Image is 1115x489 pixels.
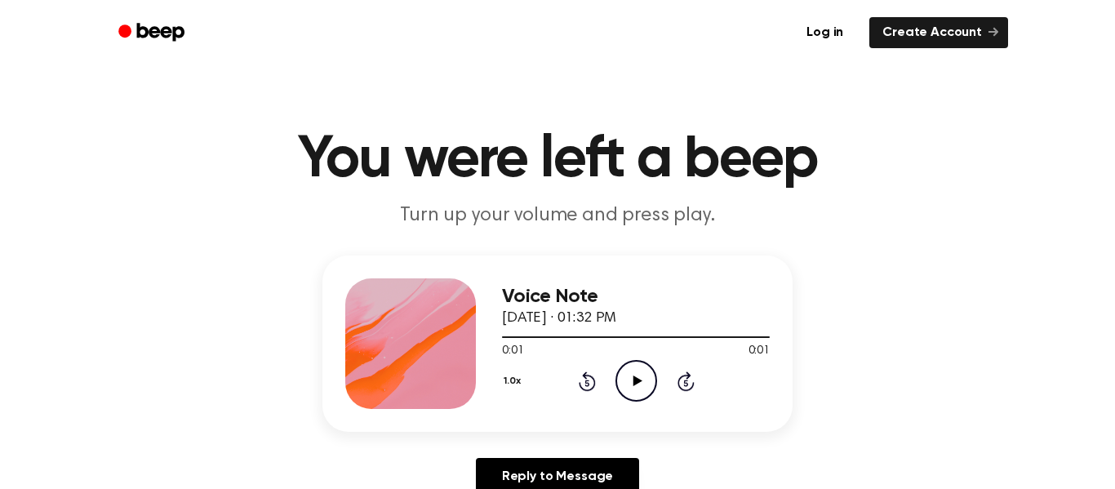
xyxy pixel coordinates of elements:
a: Beep [107,17,199,49]
h1: You were left a beep [140,131,975,189]
p: Turn up your volume and press play. [244,202,871,229]
span: 0:01 [749,343,770,360]
a: Create Account [869,17,1008,48]
span: [DATE] · 01:32 PM [502,311,616,326]
h3: Voice Note [502,286,770,308]
button: 1.0x [502,367,526,395]
a: Log in [790,14,860,51]
span: 0:01 [502,343,523,360]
